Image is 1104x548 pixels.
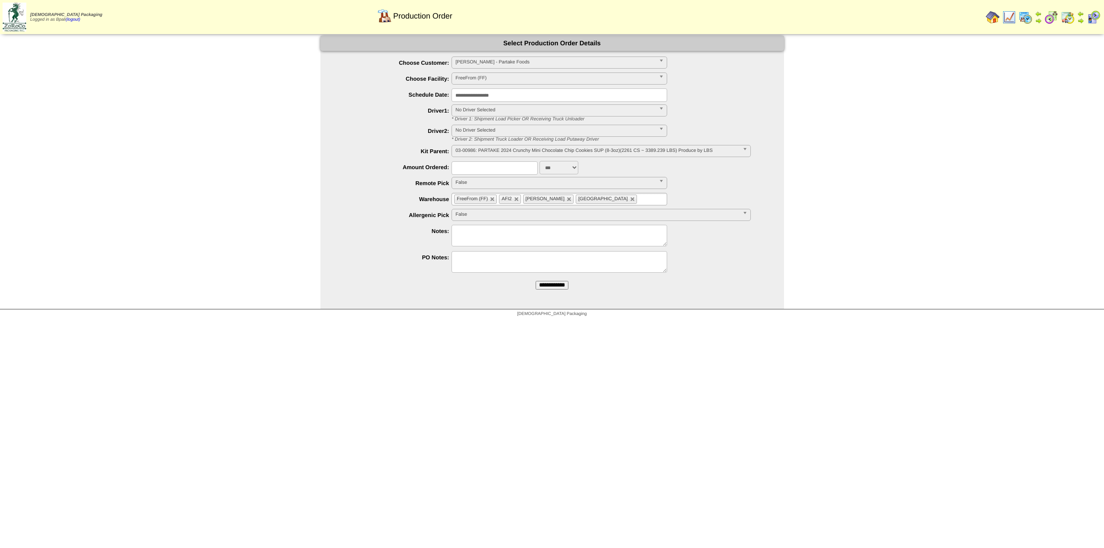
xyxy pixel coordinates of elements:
[338,228,452,234] label: Notes:
[338,91,452,98] label: Schedule Date:
[338,180,452,186] label: Remote Pick
[1061,10,1075,24] img: calendarinout.gif
[393,12,452,21] span: Production Order
[1077,17,1084,24] img: arrowright.gif
[30,13,102,22] span: Logged in as Bpali
[1019,10,1032,24] img: calendarprod.gif
[455,105,655,115] span: No Driver Selected
[1077,10,1084,17] img: arrowleft.gif
[338,196,452,202] label: Warehouse
[338,164,452,170] label: Amount Ordered:
[455,73,655,83] span: FreeFrom (FF)
[320,36,784,51] div: Select Production Order Details
[455,125,655,135] span: No Driver Selected
[66,17,80,22] a: (logout)
[1002,10,1016,24] img: line_graph.gif
[30,13,102,17] span: [DEMOGRAPHIC_DATA] Packaging
[378,9,392,23] img: factory.gif
[455,145,739,156] span: 03-00986: PARTAKE 2024 Crunchy Mini Chocolate Chip Cookies SUP (8-3oz)(2261 CS ~ 3389.239 LBS) Pr...
[502,196,511,202] span: AFI2
[445,137,784,142] div: * Driver 2: Shipment Truck Loader OR Receiving Load Putaway Driver
[455,209,739,220] span: False
[338,60,452,66] label: Choose Customer:
[1044,10,1058,24] img: calendarblend.gif
[445,117,784,122] div: * Driver 1: Shipment Load Picker OR Receiving Truck Unloader
[455,57,655,67] span: [PERSON_NAME] - Partake Foods
[338,212,452,218] label: Allergenic Pick
[578,196,628,202] span: [GEOGRAPHIC_DATA]
[526,196,565,202] span: [PERSON_NAME]
[338,76,452,82] label: Choose Facility:
[3,3,26,31] img: zoroco-logo-small.webp
[455,177,655,188] span: False
[338,148,452,154] label: Kit Parent:
[338,254,452,261] label: PO Notes:
[338,107,452,114] label: Driver1:
[1035,10,1042,17] img: arrowleft.gif
[1035,17,1042,24] img: arrowright.gif
[1087,10,1101,24] img: calendarcustomer.gif
[457,196,488,202] span: FreeFrom (FF)
[338,128,452,134] label: Driver2:
[517,312,586,316] span: [DEMOGRAPHIC_DATA] Packaging
[986,10,1000,24] img: home.gif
